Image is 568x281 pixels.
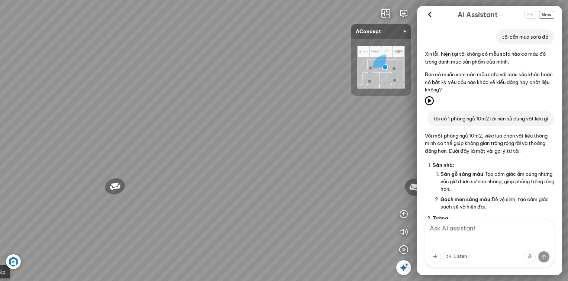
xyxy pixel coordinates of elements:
span: Sàn gỗ sáng màu: [440,171,485,177]
span: New [539,11,554,19]
p: Bạn có muốn xem các mẫu sofa với màu sắc khác hoặc có bất kỳ yêu cầu nào khác về kiểu dáng hay ch... [425,71,554,93]
span: Gạch men sáng màu: [440,196,492,202]
span: Tường: [433,215,450,221]
li: Dễ vệ sinh, tạo cảm giác sạch sẽ và hiện đại. [440,194,554,212]
span: EN [525,11,536,19]
button: Listen [443,251,470,262]
p: tôi có 1 phòng ngủ 10m2 tôi nên sử dụng vật liệu gì [433,115,548,122]
span: AConcept [356,24,406,39]
span: Sàn nhà: [433,162,454,168]
img: Artboard_6_4x_1_F4RHW9YJWHU.jpg [6,254,21,269]
span: AI Assistant [458,10,498,20]
li: Tạo cảm giác ấm cúng nhưng vẫn giữ được sự nhẹ nhàng, giúp phòng trông rộng hơn. [440,169,554,194]
button: Change language [525,11,536,19]
p: tôi cần mua sofa đỏ [502,33,548,41]
p: Xin lỗi, hiện tại tôi không có mẫu sofa nào có màu đỏ trong danh mục sản phẩm của mình. [425,50,554,65]
button: New Chat [539,11,554,19]
div: AI Guide options [458,9,504,20]
img: AConcept_CTMHTJT2R6E4.png [357,46,405,88]
p: Với một phòng ngủ 10m2, việc lựa chọn vật liệu thông minh có thể giúp không gian trông rộng rãi v... [425,132,554,155]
